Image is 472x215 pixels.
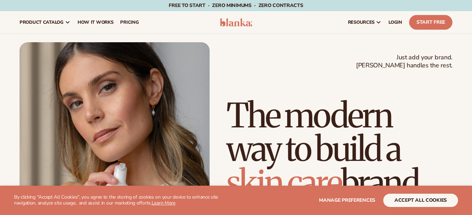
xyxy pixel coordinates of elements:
[220,18,253,27] img: logo
[14,194,233,206] p: By clicking "Accept All Cookies", you agree to the storing of cookies on your device to enhance s...
[319,194,375,207] button: Manage preferences
[78,20,114,25] span: How It Works
[117,11,142,34] a: pricing
[226,99,452,199] h1: The modern way to build a brand
[16,11,74,34] a: product catalog
[226,162,341,203] span: skin care
[383,194,458,207] button: accept all cookies
[344,11,385,34] a: resources
[152,200,175,206] a: Learn More
[169,2,303,9] span: Free to start · ZERO minimums · ZERO contracts
[120,20,139,25] span: pricing
[356,53,452,70] span: Just add your brand. [PERSON_NAME] handles the rest.
[348,20,375,25] span: resources
[389,20,402,25] span: LOGIN
[74,11,117,34] a: How It Works
[409,15,452,30] a: Start Free
[20,20,64,25] span: product catalog
[319,197,375,203] span: Manage preferences
[385,11,406,34] a: LOGIN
